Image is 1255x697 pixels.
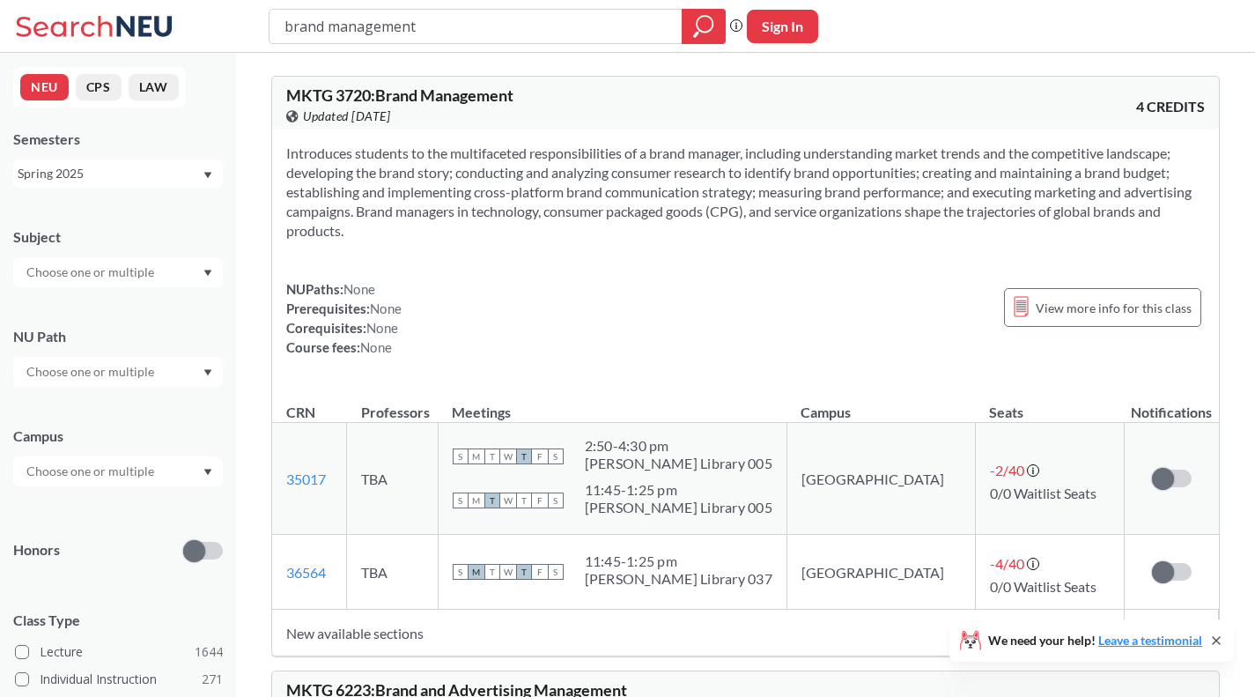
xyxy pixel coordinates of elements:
[990,578,1096,595] span: 0/0 Waitlist Seats
[286,85,513,105] span: MKTG 3720 : Brand Management
[585,552,772,570] div: 11:45 - 1:25 pm
[469,493,484,508] span: M
[990,555,1024,572] span: -4 / 40
[286,279,402,357] div: NUPaths: Prerequisites: Corequisites: Course fees:
[343,281,375,297] span: None
[286,403,315,422] div: CRN
[682,9,726,44] div: magnifying glass
[990,462,1024,478] span: -2 / 40
[500,449,516,464] span: W
[500,493,516,508] span: W
[453,564,469,580] span: S
[13,227,223,247] div: Subject
[129,74,179,100] button: LAW
[585,481,772,499] div: 11:45 - 1:25 pm
[1124,385,1218,423] th: Notifications
[203,469,212,476] svg: Dropdown arrow
[286,144,1205,241] section: Introduces students to the multifaceted responsibilities of a brand manager, including understand...
[13,426,223,446] div: Campus
[18,361,166,382] input: Choose one or multiple
[585,437,772,455] div: 2:50 - 4:30 pm
[20,74,69,100] button: NEU
[15,641,223,664] label: Lecture
[203,270,212,277] svg: Dropdown arrow
[469,449,484,464] span: M
[990,485,1096,501] span: 0/0 Waitlist Seats
[15,668,223,691] label: Individual Instruction
[18,262,166,283] input: Choose one or multiple
[347,385,438,423] th: Professors
[13,327,223,346] div: NU Path
[13,130,223,149] div: Semesters
[370,300,402,316] span: None
[500,564,516,580] span: W
[548,493,564,508] span: S
[548,564,564,580] span: S
[469,564,484,580] span: M
[1098,633,1202,648] a: Leave a testimonial
[13,357,223,387] div: Dropdown arrow
[18,164,202,183] div: Spring 2025
[786,423,975,535] td: [GEOGRAPHIC_DATA]
[484,449,500,464] span: T
[13,540,60,560] p: Honors
[585,570,772,588] div: [PERSON_NAME] Library 037
[988,634,1202,647] span: We need your help!
[13,159,223,188] div: Spring 2025Dropdown arrow
[1036,297,1192,319] span: View more info for this class
[693,14,714,39] svg: magnifying glass
[548,449,564,464] span: S
[585,499,772,516] div: [PERSON_NAME] Library 005
[516,449,532,464] span: T
[747,10,818,43] button: Sign In
[786,385,975,423] th: Campus
[347,423,438,535] td: TBA
[453,449,469,464] span: S
[195,642,223,662] span: 1644
[283,11,669,41] input: Class, professor, course number, "phrase"
[303,107,390,126] span: Updated [DATE]
[76,74,122,100] button: CPS
[18,461,166,482] input: Choose one or multiple
[484,564,500,580] span: T
[516,564,532,580] span: T
[13,257,223,287] div: Dropdown arrow
[484,493,500,508] span: T
[532,564,548,580] span: F
[13,611,223,630] span: Class Type
[786,535,975,610] td: [GEOGRAPHIC_DATA]
[585,455,772,472] div: [PERSON_NAME] Library 005
[453,493,469,508] span: S
[286,471,326,487] a: 35017
[516,493,532,508] span: T
[1136,97,1205,116] span: 4 CREDITS
[13,456,223,486] div: Dropdown arrow
[272,610,1124,656] td: New available sections
[203,172,212,179] svg: Dropdown arrow
[360,339,392,355] span: None
[438,385,786,423] th: Meetings
[532,449,548,464] span: F
[203,369,212,376] svg: Dropdown arrow
[286,564,326,581] a: 36564
[975,385,1124,423] th: Seats
[532,493,548,508] span: F
[347,535,438,610] td: TBA
[366,320,398,336] span: None
[202,670,223,689] span: 271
